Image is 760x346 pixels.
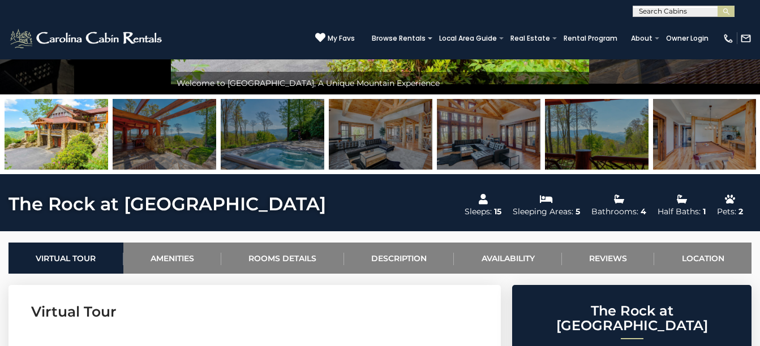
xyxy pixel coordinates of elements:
img: 164245597 [653,99,757,170]
a: Reviews [562,243,655,274]
img: 164245565 [329,99,432,170]
h3: Virtual Tour [31,302,478,322]
a: Rental Program [558,31,623,46]
img: 164245620 [113,99,216,170]
img: phone-regular-white.png [723,33,734,44]
img: 164245618 [545,99,649,170]
span: My Favs [328,33,355,44]
a: My Favs [315,32,355,44]
img: 164245558 [221,99,324,170]
h2: The Rock at [GEOGRAPHIC_DATA] [515,304,749,334]
a: Description [344,243,454,274]
a: Browse Rentals [366,31,431,46]
a: Owner Login [660,31,714,46]
a: Amenities [123,243,222,274]
a: Local Area Guide [433,31,503,46]
a: Virtual Tour [8,243,123,274]
img: 164245563 [437,99,540,170]
img: mail-regular-white.png [740,33,752,44]
img: 164258990 [5,99,108,170]
a: Real Estate [505,31,556,46]
a: Rooms Details [221,243,344,274]
a: About [625,31,658,46]
a: Availability [454,243,562,274]
img: White-1-2.png [8,27,165,50]
a: Location [654,243,752,274]
div: Welcome to [GEOGRAPHIC_DATA], A Unique Mountain Experience [171,72,589,94]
